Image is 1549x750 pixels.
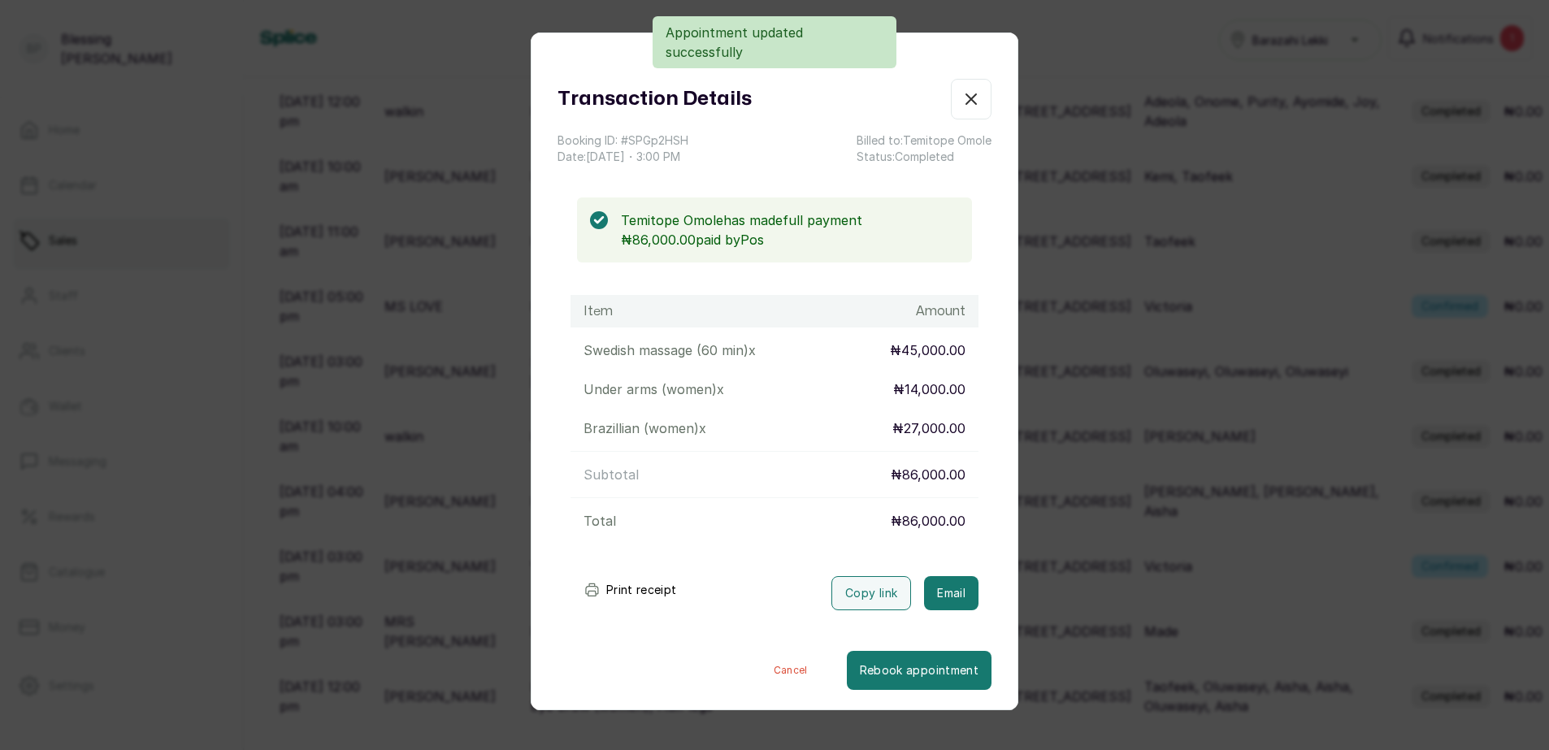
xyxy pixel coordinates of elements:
[847,651,991,690] button: Rebook appointment
[584,511,616,531] p: Total
[621,210,959,230] p: Temitope Omole has made full payment
[621,230,959,249] p: ₦86,000.00 paid by Pos
[891,511,965,531] p: ₦86,000.00
[893,379,965,399] p: ₦14,000.00
[892,418,965,438] p: ₦27,000.00
[891,465,965,484] p: ₦86,000.00
[584,418,706,438] p: Brazillian (women) x
[584,379,724,399] p: Under arms (women) x
[571,574,690,606] button: Print receipt
[666,23,883,62] p: Appointment updated successfully
[924,576,978,610] button: Email
[890,340,965,360] p: ₦45,000.00
[558,85,752,114] h1: Transaction Details
[584,301,613,321] h1: Item
[558,149,688,165] p: Date: [DATE] ・ 3:00 PM
[831,576,911,610] button: Copy link
[735,651,847,690] button: Cancel
[857,132,991,149] p: Billed to: Temitope Omole
[857,149,991,165] p: Status: Completed
[584,340,756,360] p: Swedish massage (60 min) x
[916,301,965,321] h1: Amount
[558,132,688,149] p: Booking ID: # SPGp2HSH
[584,465,639,484] p: Subtotal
